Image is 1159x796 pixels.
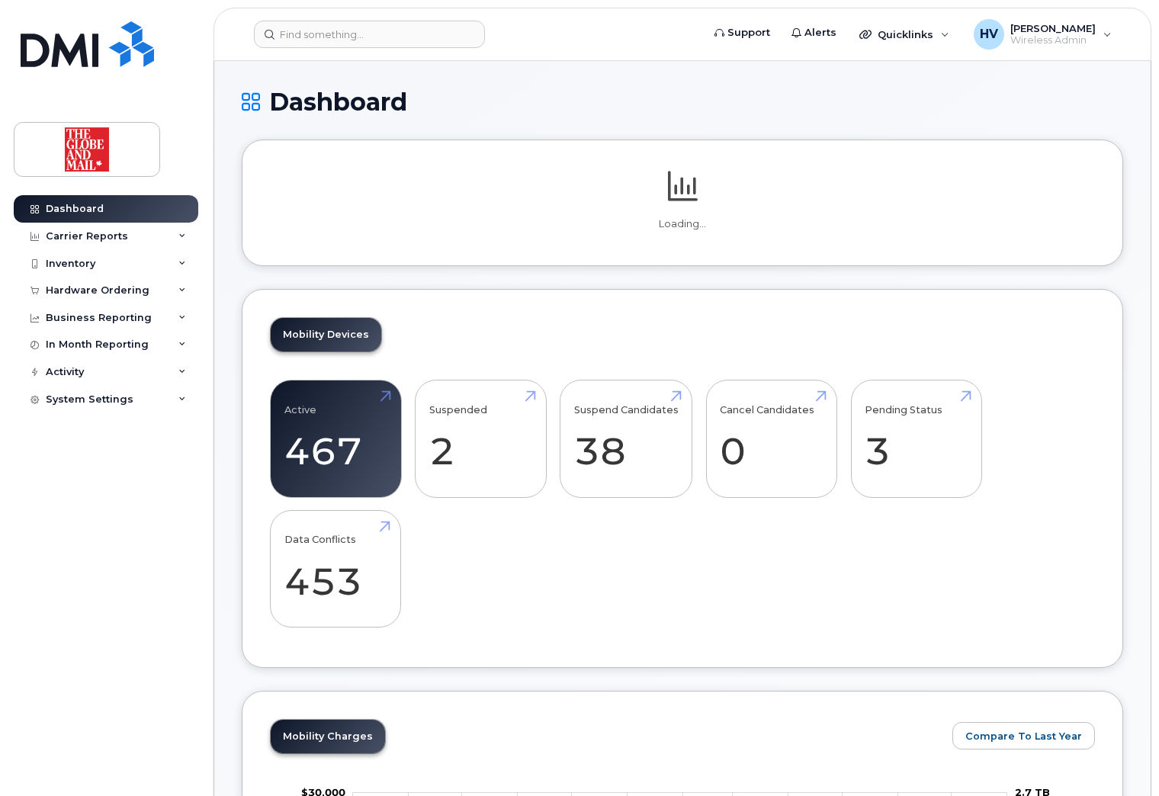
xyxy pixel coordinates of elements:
a: Suspend Candidates 38 [574,389,679,489]
a: Pending Status 3 [865,389,968,489]
button: Compare To Last Year [952,722,1095,749]
a: Mobility Devices [271,318,381,351]
a: Active 467 [284,389,387,489]
h1: Dashboard [242,88,1123,115]
p: Loading... [270,217,1095,231]
a: Suspended 2 [429,389,532,489]
span: Compare To Last Year [965,729,1082,743]
a: Mobility Charges [271,720,385,753]
a: Data Conflicts 453 [284,518,387,619]
a: Cancel Candidates 0 [720,389,823,489]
